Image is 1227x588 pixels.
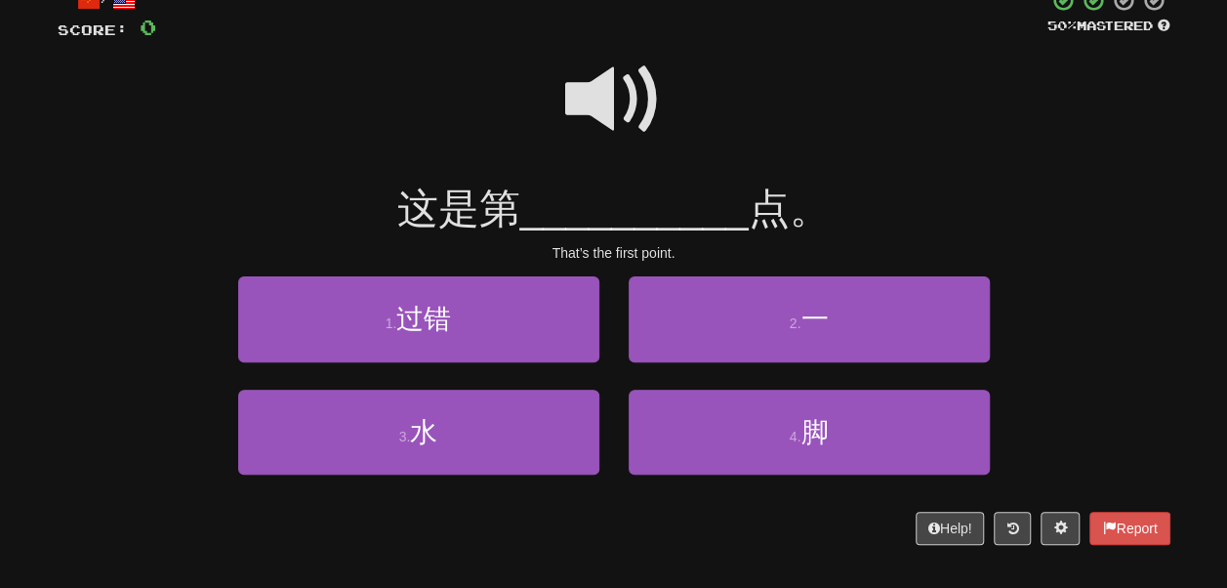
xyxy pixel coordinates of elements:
[1089,512,1169,545] button: Report
[790,315,801,331] small: 2 .
[140,15,156,39] span: 0
[386,315,397,331] small: 1 .
[629,276,990,361] button: 2.一
[1047,18,1077,33] span: 50 %
[1047,18,1170,35] div: Mastered
[994,512,1031,545] button: Round history (alt+y)
[399,429,411,444] small: 3 .
[58,243,1170,263] div: That’s the first point.
[520,186,749,231] span: __________
[410,417,437,447] span: 水
[238,390,599,475] button: 3.水
[238,276,599,361] button: 1.过错
[800,417,828,447] span: 脚
[790,429,801,444] small: 4 .
[58,21,128,38] span: Score:
[397,186,520,231] span: 这是第
[916,512,985,545] button: Help!
[748,186,830,231] span: 点。
[800,304,828,334] span: 一
[629,390,990,475] button: 4.脚
[396,304,451,334] span: 过错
